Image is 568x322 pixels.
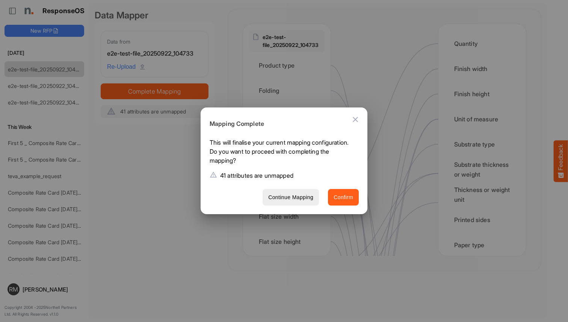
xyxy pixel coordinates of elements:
[328,189,359,206] button: Confirm
[334,193,353,202] span: Confirm
[220,171,293,180] p: 41 attributes are unmapped
[210,119,353,129] h6: Mapping Complete
[346,110,364,128] button: Close dialog
[268,193,313,202] span: Continue Mapping
[263,189,319,206] button: Continue Mapping
[210,138,353,168] p: This will finalise your current mapping configuration. Do you want to proceed with completing the...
